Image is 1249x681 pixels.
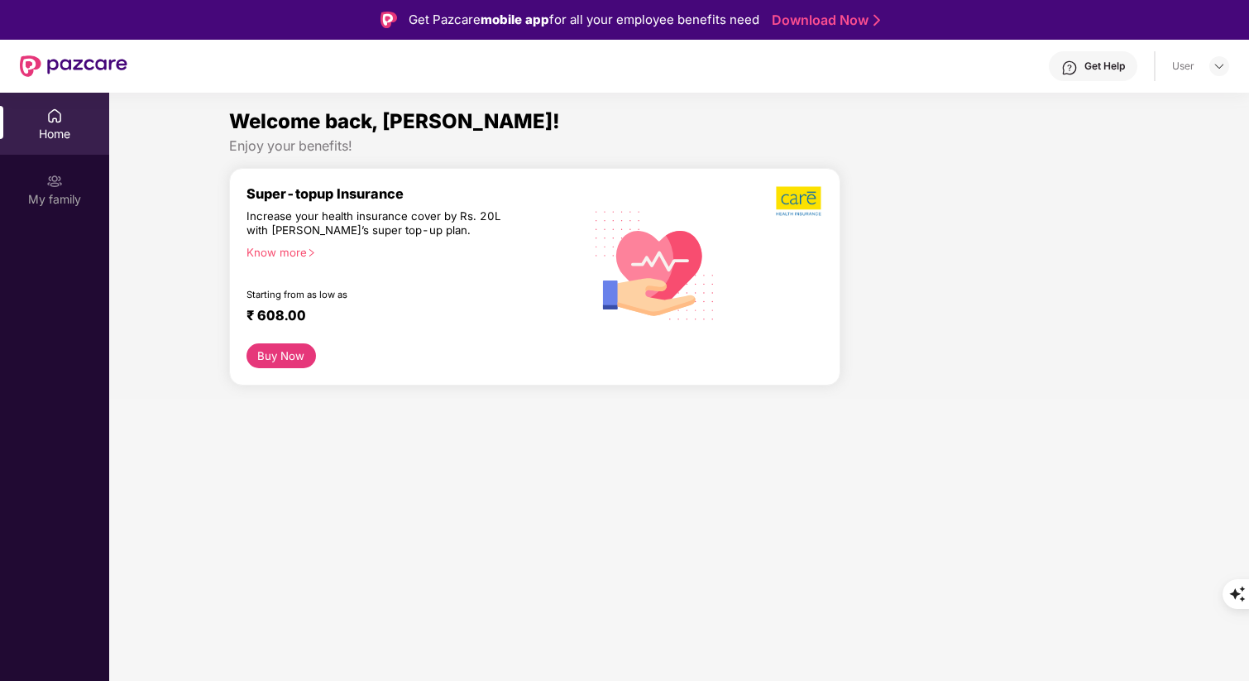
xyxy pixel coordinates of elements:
img: svg+xml;base64,PHN2ZyB4bWxucz0iaHR0cDovL3d3dy53My5vcmcvMjAwMC9zdmciIHhtbG5zOnhsaW5rPSJodHRwOi8vd3... [583,191,727,338]
div: User [1172,60,1194,73]
div: Know more [246,246,573,257]
div: ₹ 608.00 [246,307,567,327]
span: right [307,248,316,257]
a: Download Now [772,12,875,29]
img: b5dec4f62d2307b9de63beb79f102df3.png [776,185,823,217]
div: Starting from as low as [246,289,513,300]
div: Get Help [1084,60,1125,73]
div: Super-topup Insurance [246,185,583,202]
div: Get Pazcare for all your employee benefits need [409,10,759,30]
img: svg+xml;base64,PHN2ZyBpZD0iRHJvcGRvd24tMzJ4MzIiIHhtbG5zPSJodHRwOi8vd3d3LnczLm9yZy8yMDAwL3N2ZyIgd2... [1213,60,1226,73]
span: Welcome back, [PERSON_NAME]! [229,109,560,133]
img: svg+xml;base64,PHN2ZyBpZD0iSGVscC0zMngzMiIgeG1sbnM9Imh0dHA6Ly93d3cudzMub3JnLzIwMDAvc3ZnIiB3aWR0aD... [1061,60,1078,76]
strong: mobile app [481,12,549,27]
img: Stroke [873,12,880,29]
img: svg+xml;base64,PHN2ZyBpZD0iSG9tZSIgeG1sbnM9Imh0dHA6Ly93d3cudzMub3JnLzIwMDAvc3ZnIiB3aWR0aD0iMjAiIG... [46,108,63,124]
img: Logo [380,12,397,28]
button: Buy Now [246,343,316,368]
img: svg+xml;base64,PHN2ZyB3aWR0aD0iMjAiIGhlaWdodD0iMjAiIHZpZXdCb3g9IjAgMCAyMCAyMCIgZmlsbD0ibm9uZSIgeG... [46,173,63,189]
img: New Pazcare Logo [20,55,127,77]
div: Increase your health insurance cover by Rs. 20L with [PERSON_NAME]’s super top-up plan. [246,209,511,238]
div: Enjoy your benefits! [229,137,1129,155]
